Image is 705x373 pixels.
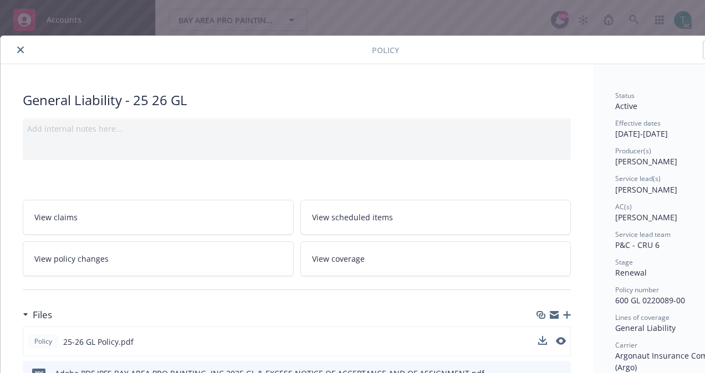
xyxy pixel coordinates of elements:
span: 600 GL 0220089-00 [615,295,685,305]
span: Lines of coverage [615,313,670,322]
button: preview file [556,336,566,348]
span: Policy number [615,285,659,294]
span: Effective dates [615,118,661,128]
span: View policy changes [34,253,109,265]
span: Renewal [615,267,647,278]
span: [PERSON_NAME] [615,184,677,195]
a: View coverage [300,241,571,276]
span: Status [615,91,635,100]
div: Files [23,308,52,322]
span: P&C - CRU 6 [615,240,660,250]
span: AC(s) [615,202,632,211]
span: [PERSON_NAME] [615,212,677,222]
span: Producer(s) [615,146,651,156]
button: download file [538,336,547,345]
span: View claims [34,211,78,223]
span: Service lead(s) [615,174,661,183]
a: View claims [23,200,294,235]
div: Add internal notes here... [27,123,566,134]
span: 25-26 GL Policy.pdf [63,336,134,348]
button: preview file [556,337,566,345]
span: Policy [32,336,54,346]
span: View coverage [312,253,365,265]
a: View policy changes [23,241,294,276]
span: Active [615,101,637,111]
span: Policy [372,44,399,56]
span: Carrier [615,340,637,350]
button: close [14,43,27,56]
button: download file [538,336,547,348]
h3: Files [33,308,52,322]
span: Service lead team [615,230,671,239]
span: View scheduled items [312,211,393,223]
a: View scheduled items [300,200,571,235]
div: General Liability - 25 26 GL [23,91,571,110]
span: Stage [615,257,633,267]
span: [PERSON_NAME] [615,156,677,167]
